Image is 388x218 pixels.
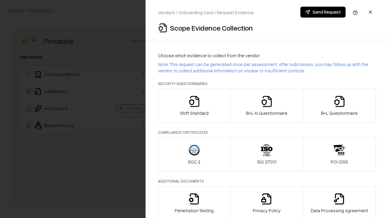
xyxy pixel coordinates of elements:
p: ISO 27001 [257,159,276,165]
button: B+L Questionnaire [303,89,376,123]
p: Vendors / Onboarding Card / Request Evidence [158,9,254,16]
p: B+L Questionnaire [321,110,358,116]
p: SOC 2 [188,159,200,165]
p: Penetration Testing [175,207,214,214]
p: Additional Documents [158,179,376,184]
p: Scope Evidence Collection [170,23,253,33]
p: Choose which evidence to collect from the vendor: [158,52,376,59]
p: Privacy Policy [253,207,281,214]
button: SOC 2 [158,137,231,171]
button: Shift Standard [158,89,231,123]
button: ISO 27001 [230,137,303,171]
button: Send Request [300,7,346,18]
p: Note: This request can be generated once per assessment. After submission, you may follow up with... [158,61,376,74]
p: PCI-DSS [331,159,348,165]
p: Compliance Certificates [158,130,376,135]
p: Security Questionnaires [158,81,376,86]
button: PCI-DSS [303,137,376,171]
p: B+L AI Questionnaire [246,110,287,116]
button: B+L AI Questionnaire [230,89,303,123]
p: Shift Standard [180,110,209,116]
p: Data Processing Agreement [311,207,368,214]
